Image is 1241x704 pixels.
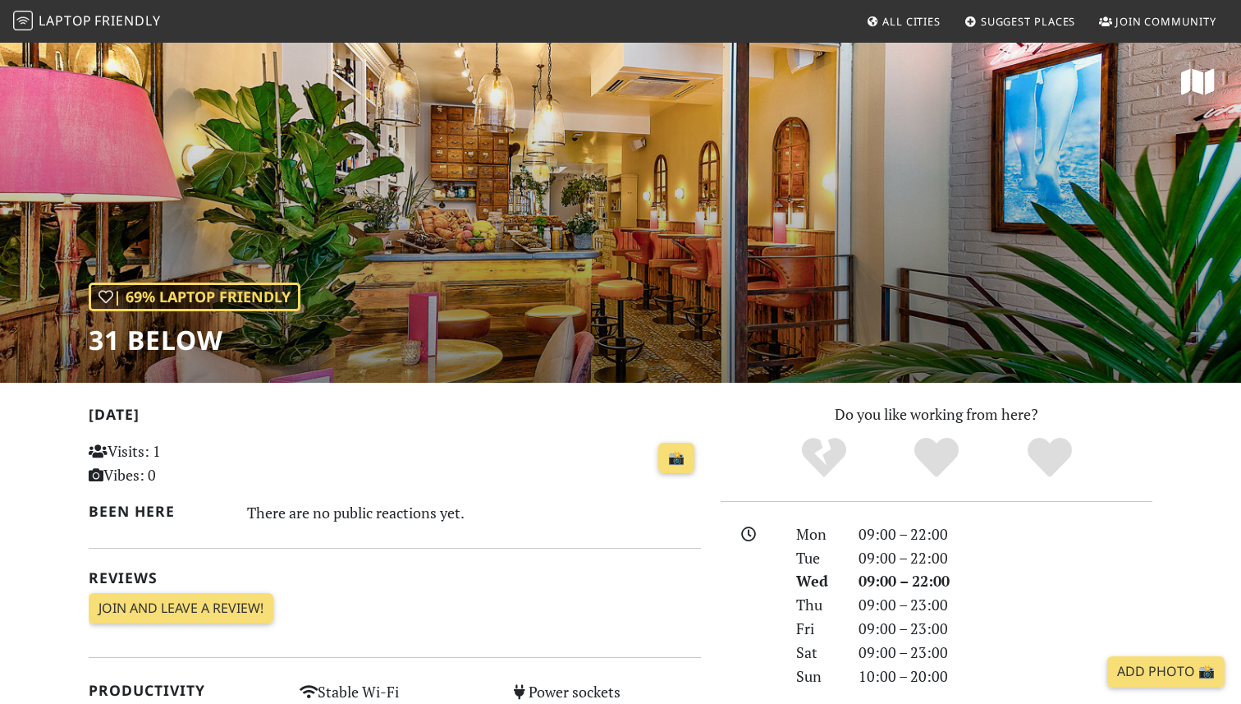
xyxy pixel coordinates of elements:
div: Tue [786,546,849,570]
h2: Been here [89,503,227,520]
div: Sat [786,641,849,665]
a: 📸 [658,443,694,474]
div: Yes [880,435,993,481]
p: Do you like working from here? [721,403,1152,426]
div: 10:00 – 20:00 [849,665,1162,688]
h2: Productivity [89,682,280,699]
a: All Cities [859,7,947,36]
img: LaptopFriendly [13,11,33,30]
a: Suggest Places [958,7,1083,36]
a: LaptopFriendly LaptopFriendly [13,7,161,36]
div: Thu [786,593,849,617]
div: Sun [786,665,849,688]
div: 09:00 – 22:00 [849,569,1162,593]
span: Suggest Places [981,14,1076,29]
span: All Cities [882,14,941,29]
h2: Reviews [89,569,701,587]
span: Laptop [39,12,92,30]
div: 09:00 – 23:00 [849,641,1162,665]
a: Join and leave a review! [89,593,273,624]
p: Visits: 1 Vibes: 0 [89,439,280,487]
a: Join Community [1092,7,1223,36]
div: Fri [786,617,849,641]
h1: 31 below [89,324,300,356]
div: 09:00 – 22:00 [849,546,1162,570]
div: There are no public reactions yet. [247,499,702,526]
div: No [767,435,881,481]
div: Definitely! [993,435,1106,481]
div: 09:00 – 23:00 [849,593,1162,617]
div: | 69% Laptop Friendly [89,283,300,311]
div: 09:00 – 23:00 [849,617,1162,641]
span: Join Community [1115,14,1216,29]
h2: [DATE] [89,406,701,430]
div: Wed [786,569,849,593]
span: Friendly [94,12,160,30]
div: 09:00 – 22:00 [849,522,1162,546]
a: Add Photo 📸 [1107,656,1225,688]
div: Mon [786,522,849,546]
